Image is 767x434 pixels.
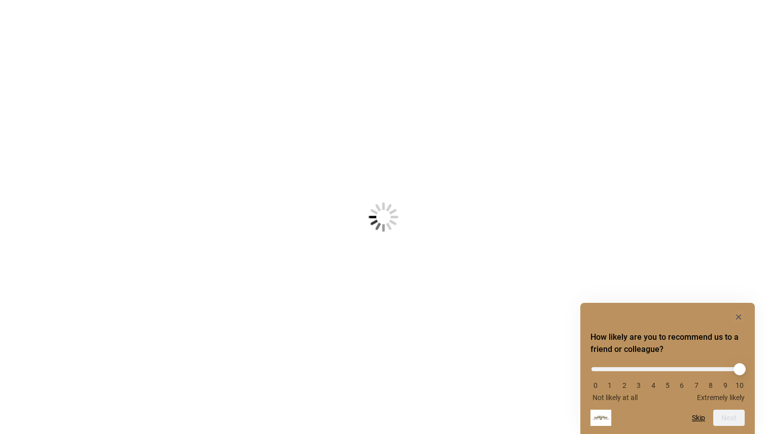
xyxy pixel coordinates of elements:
li: 4 [648,381,658,389]
li: 5 [663,381,673,389]
li: 3 [634,381,644,389]
button: Next question [713,410,745,426]
span: Extremely likely [697,393,745,402]
button: Skip [692,414,705,422]
button: Hide survey [733,311,745,323]
li: 0 [590,381,601,389]
div: How likely are you to recommend us to a friend or colleague? Select an option from 0 to 10, with ... [590,311,745,426]
div: How likely are you to recommend us to a friend or colleague? Select an option from 0 to 10, with ... [590,360,745,402]
li: 10 [735,381,745,389]
span: Not likely at all [592,393,638,402]
li: 9 [720,381,730,389]
li: 2 [619,381,630,389]
img: Loading [319,152,448,282]
li: 6 [677,381,687,389]
li: 7 [691,381,702,389]
li: 1 [605,381,615,389]
li: 8 [706,381,716,389]
h2: How likely are you to recommend us to a friend or colleague? Select an option from 0 to 10, with ... [590,331,745,356]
